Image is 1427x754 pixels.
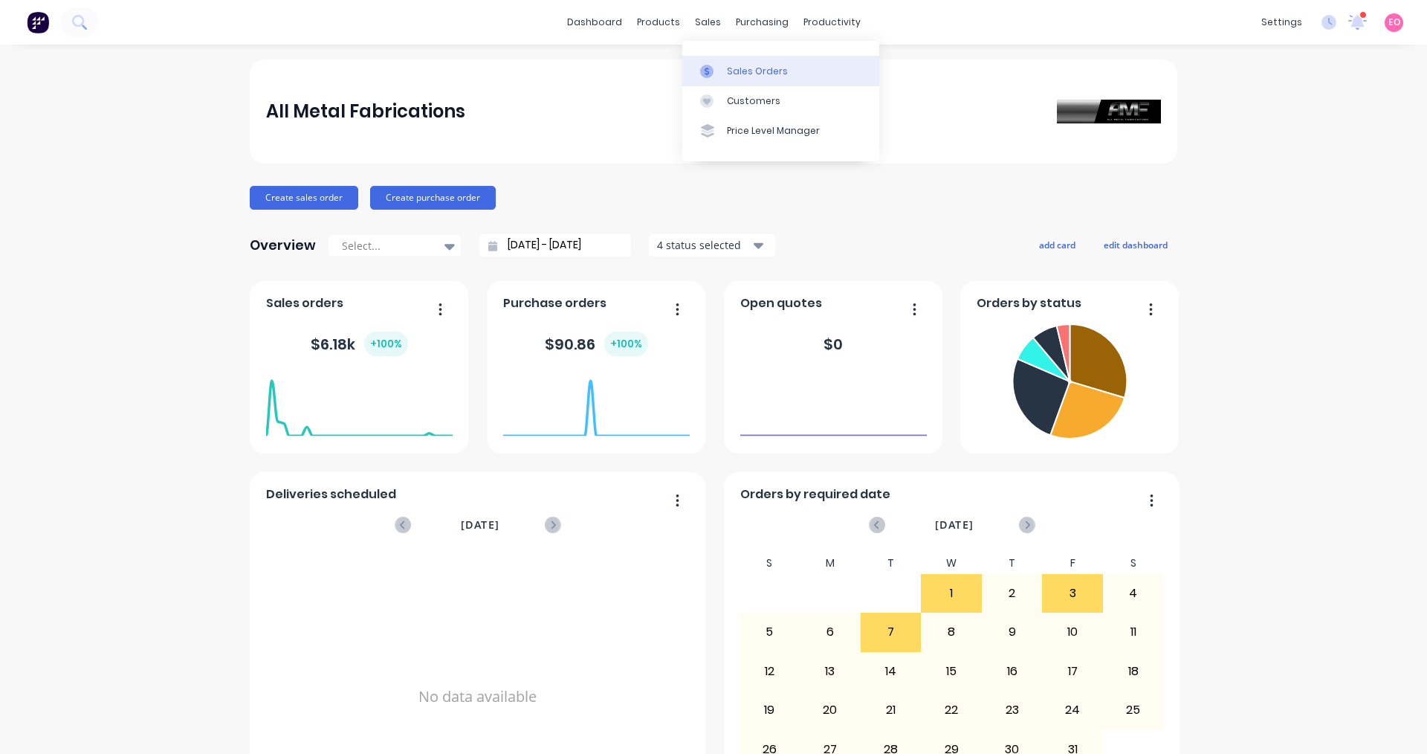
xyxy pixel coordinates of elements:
button: edit dashboard [1094,235,1177,254]
div: 9 [983,613,1042,651]
div: products [630,11,687,33]
div: 23 [983,692,1042,729]
button: 4 status selected [649,234,775,257]
button: Create sales order [250,186,358,210]
div: F [1042,552,1103,574]
span: EO [1388,16,1400,29]
div: $ 6.18k [311,332,408,356]
a: Price Level Manager [682,116,879,146]
div: 6 [800,613,860,651]
div: 12 [740,653,800,690]
div: 21 [861,692,921,729]
div: 14 [861,653,921,690]
div: 25 [1104,692,1163,729]
div: 19 [740,692,800,729]
div: All Metal Fabrications [266,97,465,126]
div: W [921,552,982,574]
div: 7 [861,613,921,651]
div: + 100 % [604,332,648,356]
div: 8 [922,613,981,651]
div: 11 [1104,613,1163,651]
div: $ 0 [823,333,843,355]
span: Sales orders [266,294,343,312]
span: [DATE] [461,517,499,533]
div: 1 [922,575,981,612]
div: 13 [800,653,860,690]
div: Price Level Manager [727,124,820,138]
div: M [800,552,861,574]
div: 10 [1043,613,1102,651]
img: All Metal Fabrications [1057,100,1161,123]
span: Open quotes [740,294,822,312]
div: + 100 % [364,332,408,356]
div: Overview [250,231,316,260]
div: 22 [922,692,981,729]
div: 4 status selected [657,237,751,253]
div: 17 [1043,653,1102,690]
div: 24 [1043,692,1102,729]
div: sales [687,11,728,33]
div: Sales Orders [727,65,788,78]
a: dashboard [560,11,630,33]
div: T [982,552,1043,574]
a: Customers [682,86,879,116]
div: 3 [1043,575,1102,612]
div: 18 [1104,653,1163,690]
a: Sales Orders [682,56,879,86]
div: purchasing [728,11,796,33]
div: S [1103,552,1164,574]
div: S [740,552,800,574]
div: productivity [796,11,868,33]
img: Factory [27,11,49,33]
button: add card [1029,235,1085,254]
button: Create purchase order [370,186,496,210]
div: 15 [922,653,981,690]
div: 4 [1104,575,1163,612]
div: $ 90.86 [545,332,648,356]
span: [DATE] [935,517,974,533]
div: 20 [800,692,860,729]
div: settings [1254,11,1310,33]
div: 2 [983,575,1042,612]
div: T [861,552,922,574]
div: 16 [983,653,1042,690]
div: Customers [727,94,780,108]
span: Orders by status [977,294,1081,312]
div: 5 [740,613,800,651]
span: Purchase orders [503,294,606,312]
